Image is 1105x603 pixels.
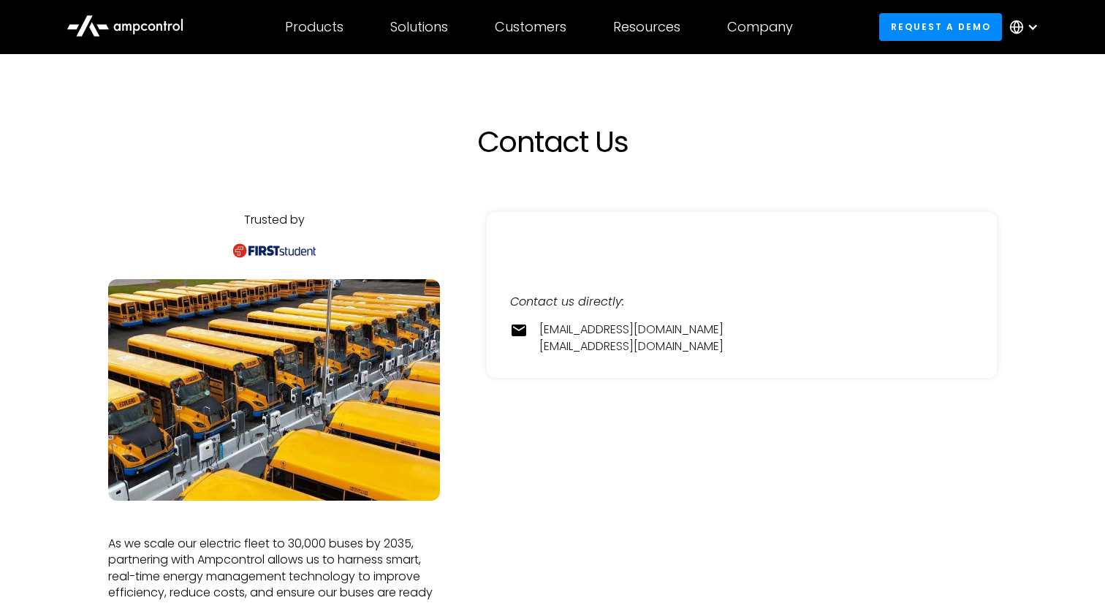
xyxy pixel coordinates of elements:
a: Request a demo [879,13,1002,40]
div: Customers [495,19,566,35]
div: Solutions [390,19,448,35]
div: Products [285,19,343,35]
h1: Contact Us [231,124,874,159]
div: Resources [613,19,680,35]
div: Contact us directly: [510,294,973,310]
a: [EMAIL_ADDRESS][DOMAIN_NAME] [539,338,724,354]
a: [EMAIL_ADDRESS][DOMAIN_NAME] [539,322,724,338]
div: Company [727,19,793,35]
